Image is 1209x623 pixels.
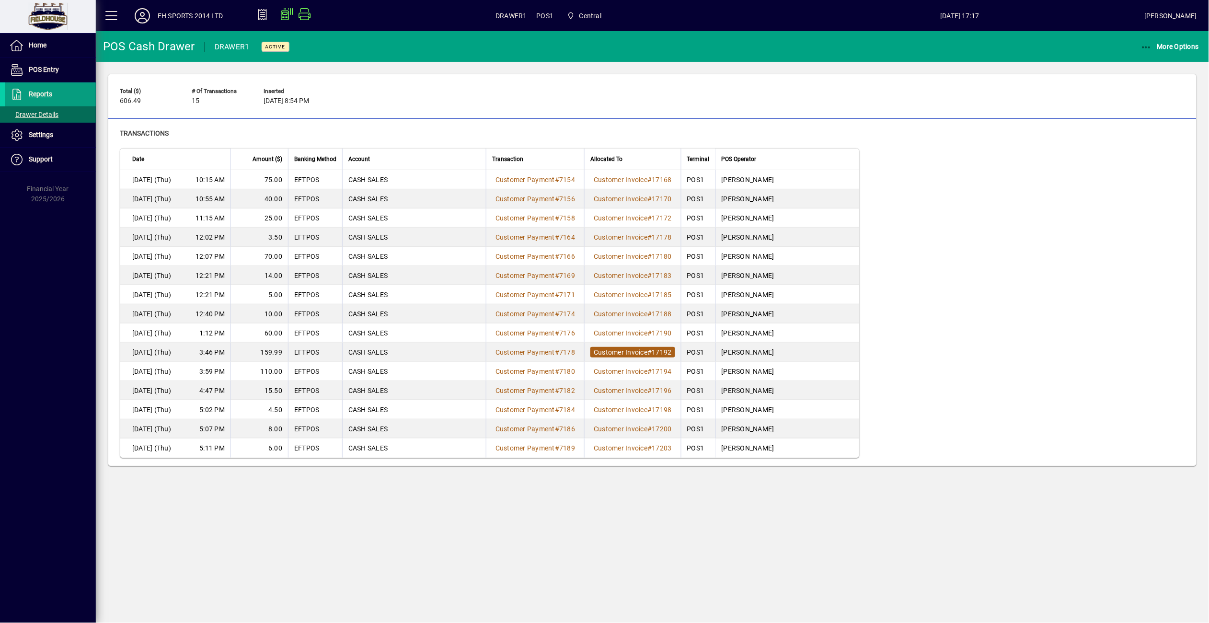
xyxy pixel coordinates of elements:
[647,253,652,260] span: #
[492,251,578,262] a: Customer Payment#7166
[559,348,575,356] span: 7178
[342,266,486,285] td: CASH SALES
[348,154,370,164] span: Account
[715,208,859,228] td: [PERSON_NAME]
[594,387,647,394] span: Customer Invoice
[537,8,554,23] span: POS1
[492,213,578,223] a: Customer Payment#7158
[590,328,675,338] a: Customer Invoice#17190
[559,444,575,452] span: 7189
[132,213,171,223] span: [DATE] (Thu)
[492,174,578,185] a: Customer Payment#7154
[652,368,672,375] span: 17194
[681,285,715,304] td: POS1
[132,154,144,164] span: Date
[681,400,715,419] td: POS1
[288,323,342,343] td: EFTPOS
[559,425,575,433] span: 7186
[230,170,288,189] td: 75.00
[495,425,555,433] span: Customer Payment
[495,8,527,23] span: DRAWER1
[559,253,575,260] span: 7166
[120,129,169,137] span: Transactions
[681,266,715,285] td: POS1
[492,404,578,415] a: Customer Payment#7184
[715,362,859,381] td: [PERSON_NAME]
[132,252,171,261] span: [DATE] (Thu)
[555,253,559,260] span: #
[594,425,647,433] span: Customer Invoice
[495,406,555,414] span: Customer Payment
[199,424,225,434] span: 5:07 PM
[288,208,342,228] td: EFTPOS
[342,170,486,189] td: CASH SALES
[681,381,715,400] td: POS1
[590,232,675,242] a: Customer Invoice#17178
[681,247,715,266] td: POS1
[555,425,559,433] span: #
[264,88,321,94] span: Inserted
[342,228,486,247] td: CASH SALES
[230,323,288,343] td: 60.00
[29,66,59,73] span: POS Entry
[555,368,559,375] span: #
[652,214,672,222] span: 17172
[342,285,486,304] td: CASH SALES
[594,368,647,375] span: Customer Invoice
[495,195,555,203] span: Customer Payment
[647,214,652,222] span: #
[681,208,715,228] td: POS1
[652,329,672,337] span: 17190
[215,39,250,55] div: DRAWER1
[715,285,859,304] td: [PERSON_NAME]
[590,251,675,262] a: Customer Invoice#17180
[495,310,555,318] span: Customer Payment
[495,387,555,394] span: Customer Payment
[590,194,675,204] a: Customer Invoice#17170
[555,291,559,299] span: #
[495,291,555,299] span: Customer Payment
[647,368,652,375] span: #
[563,7,605,24] span: Central
[288,304,342,323] td: EFTPOS
[132,405,171,415] span: [DATE] (Thu)
[590,424,675,434] a: Customer Invoice#17200
[647,195,652,203] span: #
[230,362,288,381] td: 110.00
[652,253,672,260] span: 17180
[647,387,652,394] span: #
[342,343,486,362] td: CASH SALES
[652,444,672,452] span: 17203
[555,329,559,337] span: #
[132,290,171,300] span: [DATE] (Thu)
[288,247,342,266] td: EFTPOS
[158,8,223,23] div: FH SPORTS 2014 LTD
[1141,43,1199,50] span: More Options
[590,309,675,319] a: Customer Invoice#17188
[288,343,342,362] td: EFTPOS
[652,195,672,203] span: 17170
[342,400,486,419] td: CASH SALES
[715,400,859,419] td: [PERSON_NAME]
[559,291,575,299] span: 7171
[492,347,578,358] a: Customer Payment#7178
[230,285,288,304] td: 5.00
[29,155,53,163] span: Support
[594,291,647,299] span: Customer Invoice
[594,195,647,203] span: Customer Invoice
[192,97,199,105] span: 15
[594,214,647,222] span: Customer Invoice
[29,90,52,98] span: Reports
[288,400,342,419] td: EFTPOS
[132,309,171,319] span: [DATE] (Thu)
[132,347,171,357] span: [DATE] (Thu)
[495,253,555,260] span: Customer Payment
[590,366,675,377] a: Customer Invoice#17194
[652,425,672,433] span: 17200
[559,329,575,337] span: 7176
[652,176,672,184] span: 17168
[288,381,342,400] td: EFTPOS
[590,213,675,223] a: Customer Invoice#17172
[495,176,555,184] span: Customer Payment
[492,366,578,377] a: Customer Payment#7180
